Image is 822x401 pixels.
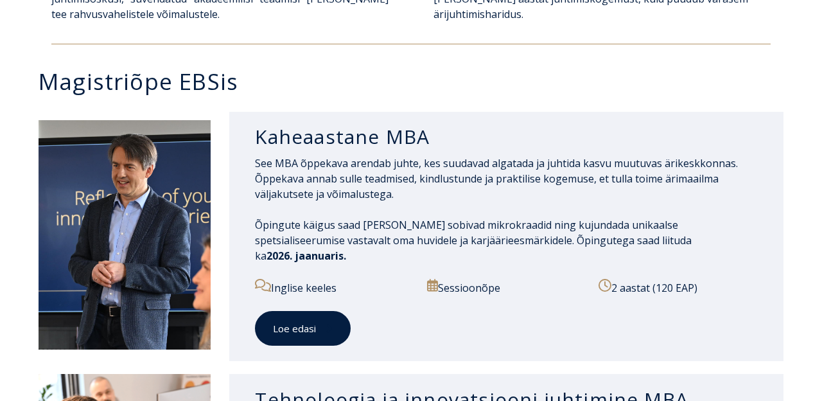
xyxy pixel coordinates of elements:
[255,125,758,149] h3: Kaheaastane MBA
[255,156,758,202] p: See MBA õppekava arendab juhte, kes suudavad algatada ja juhtida kasvu muutuvas ärikeskkonnas. Õp...
[255,217,758,263] p: Õpingute käigus saad [PERSON_NAME] sobivad mikrokraadid ning kujundada unikaalse spetsialiseerumi...
[255,279,414,296] p: Inglise keeles
[267,249,346,263] span: 2026. jaanuaris.
[39,70,796,93] h3: Magistriõpe EBSis
[599,279,757,296] p: 2 aastat (120 EAP)
[255,311,351,346] a: Loe edasi
[427,279,586,296] p: Sessioonõpe
[39,120,211,350] img: DSC_2098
